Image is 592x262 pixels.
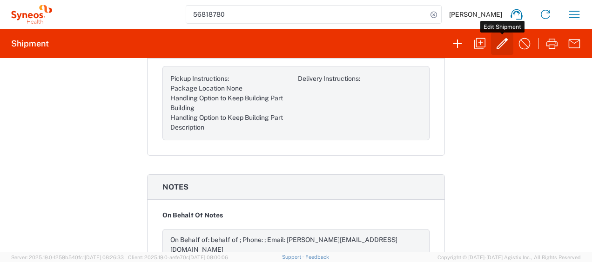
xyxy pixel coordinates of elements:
div: Handling Option to Keep Building Part Building [170,93,294,113]
span: [DATE] 08:00:06 [189,255,228,260]
span: Pickup Instructions: [170,75,229,82]
h2: Shipment [11,38,49,49]
div: On Behalf of: behalf of ; Phone: ; Email: [PERSON_NAME][EMAIL_ADDRESS][DOMAIN_NAME] [170,235,422,255]
input: Shipment, tracking or reference number [186,6,427,23]
span: [DATE] 08:26:33 [85,255,124,260]
span: On Behalf Of Notes [162,210,223,220]
span: [PERSON_NAME] [449,10,502,19]
a: Feedback [305,254,329,260]
div: Package Location None [170,84,294,93]
span: Server: 2025.19.0-1259b540fc1 [11,255,124,260]
span: Copyright © [DATE]-[DATE] Agistix Inc., All Rights Reserved [437,253,581,262]
span: Notes [162,183,188,191]
span: Delivery Instructions: [298,75,360,82]
div: Handling Option to Keep Building Part Description [170,113,294,132]
a: Support [282,254,305,260]
span: Client: 2025.19.0-aefe70c [128,255,228,260]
